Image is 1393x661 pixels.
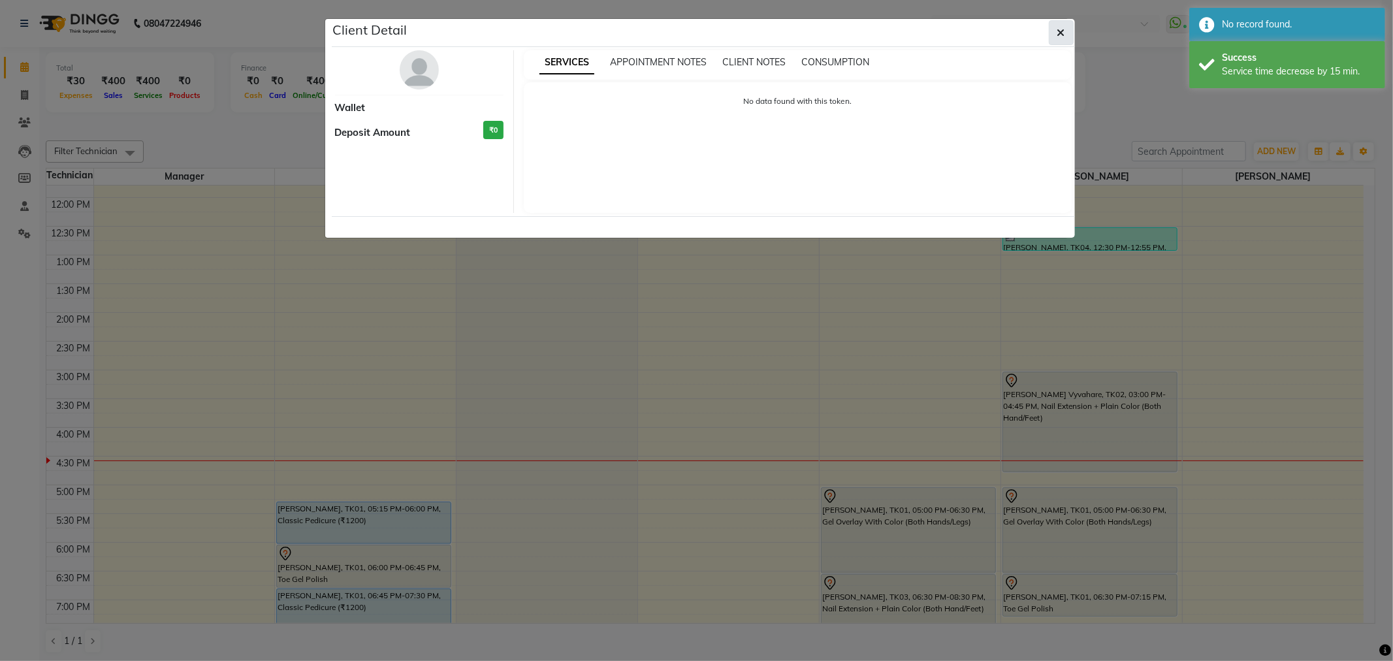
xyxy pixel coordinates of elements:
span: CLIENT NOTES [722,56,786,68]
span: Wallet [335,101,366,116]
div: Service time decrease by 15 min. [1222,65,1375,78]
div: No record found. [1222,18,1375,31]
img: avatar [400,50,439,89]
h5: Client Detail [333,20,408,40]
h3: ₹0 [483,121,504,140]
span: Deposit Amount [335,125,411,140]
div: Success [1222,51,1375,65]
span: CONSUMPTION [801,56,869,68]
p: No data found with this token. [537,95,1059,107]
span: APPOINTMENT NOTES [610,56,707,68]
span: SERVICES [539,51,594,74]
